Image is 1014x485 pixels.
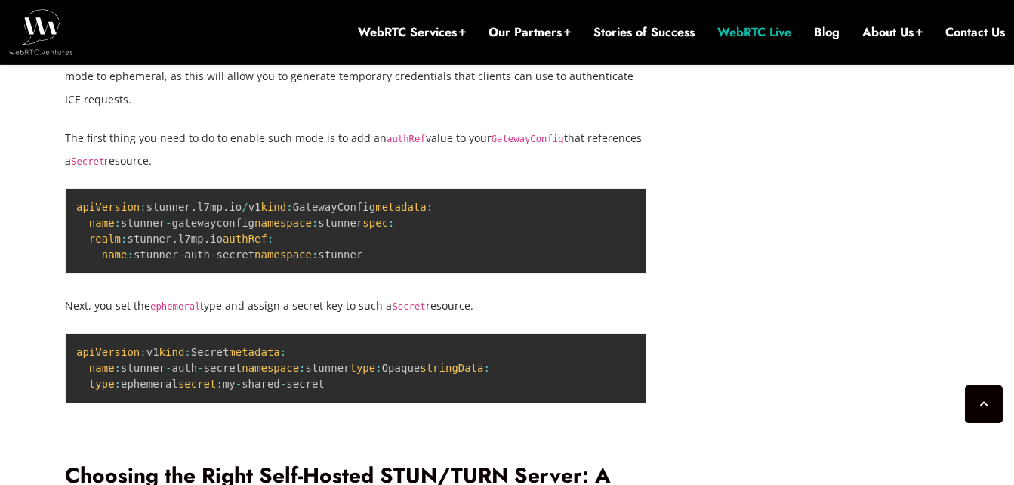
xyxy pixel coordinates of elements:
code: authRef [387,134,426,144]
span: . [171,233,177,245]
code: v1 Secret stunner auth secret stunner Opaque ephemeral my shared secret [76,346,490,390]
a: WebRTC Live [717,24,791,41]
span: : [184,346,190,358]
code: Secret [71,156,104,167]
span: namespace [254,249,312,261]
span: secret [178,378,217,390]
span: : [299,362,305,374]
p: The first thing you need to do to enable such mode is to add an value to your that references a r... [65,127,646,172]
span: name [89,217,115,229]
span: - [178,249,184,261]
span: realm [89,233,121,245]
a: WebRTC Services [358,24,466,41]
span: type [89,378,115,390]
span: : [484,362,490,374]
span: : [267,233,273,245]
span: spec [362,217,388,229]
span: apiVersion [76,346,140,358]
span: . [223,201,229,213]
span: namespace [254,217,312,229]
span: : [312,217,318,229]
p: Next, you set the type and assign a secret key to such a resource. [65,295,646,317]
span: metadata [229,346,279,358]
span: : [427,201,433,213]
code: Secret [392,301,425,312]
span: : [375,362,381,374]
span: kind [261,201,287,213]
a: Our Partners [489,24,571,41]
span: namespace [242,362,299,374]
span: . [204,233,210,245]
span: : [127,249,133,261]
span: stringData [420,362,483,374]
span: name [102,249,128,261]
p: One thing you need to be mindful of when running STUNner in production environments is to set aut... [65,42,646,110]
code: GatewayConfig [492,134,564,144]
a: About Us [862,24,923,41]
span: : [115,362,121,374]
span: authRef [223,233,267,245]
span: : [216,378,222,390]
span: : [388,217,394,229]
span: / [242,201,248,213]
span: : [121,233,127,245]
span: . [191,201,197,213]
span: : [280,346,286,358]
span: type [350,362,376,374]
span: : [140,201,146,213]
span: : [115,217,121,229]
span: - [197,362,203,374]
span: metadata [375,201,426,213]
span: apiVersion [76,201,140,213]
a: Contact Us [945,24,1005,41]
span: name [89,362,115,374]
code: ephemeral [150,301,200,312]
a: Blog [814,24,840,41]
span: - [165,217,171,229]
span: kind [159,346,185,358]
span: - [165,362,171,374]
span: : [115,378,121,390]
span: - [280,378,286,390]
span: : [140,346,146,358]
a: Stories of Success [593,24,695,41]
span: : [286,201,292,213]
code: stunner l7mp io v1 GatewayConfig stunner gatewayconfig stunner stunner l7mp io stunner auth secre... [76,201,433,261]
img: WebRTC.ventures [9,9,73,54]
span: - [210,249,216,261]
span: : [312,249,318,261]
span: - [236,378,242,390]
